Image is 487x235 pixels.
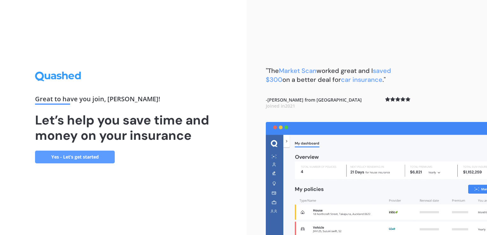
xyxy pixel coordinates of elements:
h1: Let’s help you save time and money on your insurance [35,112,212,143]
span: Market Scan [279,67,316,75]
div: Great to have you join , [PERSON_NAME] ! [35,96,212,105]
b: - [PERSON_NAME] from [GEOGRAPHIC_DATA] [266,97,362,109]
span: car insurance [341,75,382,84]
b: "The worked great and I on a better deal for ." [266,67,391,84]
span: saved $300 [266,67,391,84]
a: Yes - Let’s get started [35,151,115,163]
img: dashboard.webp [266,122,487,235]
span: Joined in 2021 [266,103,295,109]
